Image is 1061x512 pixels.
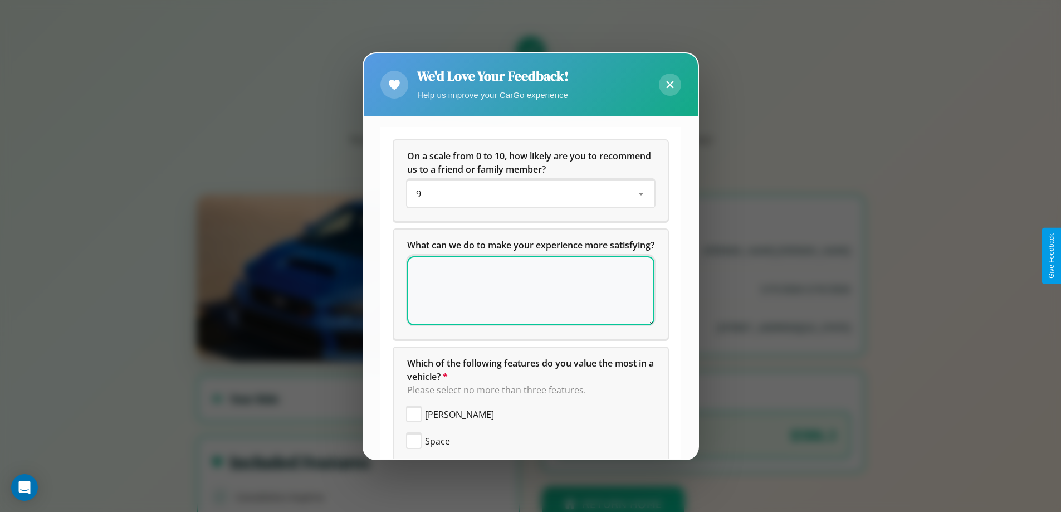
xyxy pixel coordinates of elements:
span: On a scale from 0 to 10, how likely are you to recommend us to a friend or family member? [407,150,653,175]
div: Give Feedback [1048,233,1055,279]
span: 9 [416,188,421,200]
span: What can we do to make your experience more satisfying? [407,239,654,251]
span: Please select no more than three features. [407,384,586,396]
div: On a scale from 0 to 10, how likely are you to recommend us to a friend or family member? [407,181,654,207]
div: On a scale from 0 to 10, how likely are you to recommend us to a friend or family member? [394,140,668,221]
p: Help us improve your CarGo experience [417,87,569,103]
h5: On a scale from 0 to 10, how likely are you to recommend us to a friend or family member? [407,149,654,176]
span: Which of the following features do you value the most in a vehicle? [407,357,656,383]
div: Open Intercom Messenger [11,474,38,501]
h2: We'd Love Your Feedback! [417,67,569,85]
span: [PERSON_NAME] [425,408,494,421]
span: Space [425,435,450,448]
